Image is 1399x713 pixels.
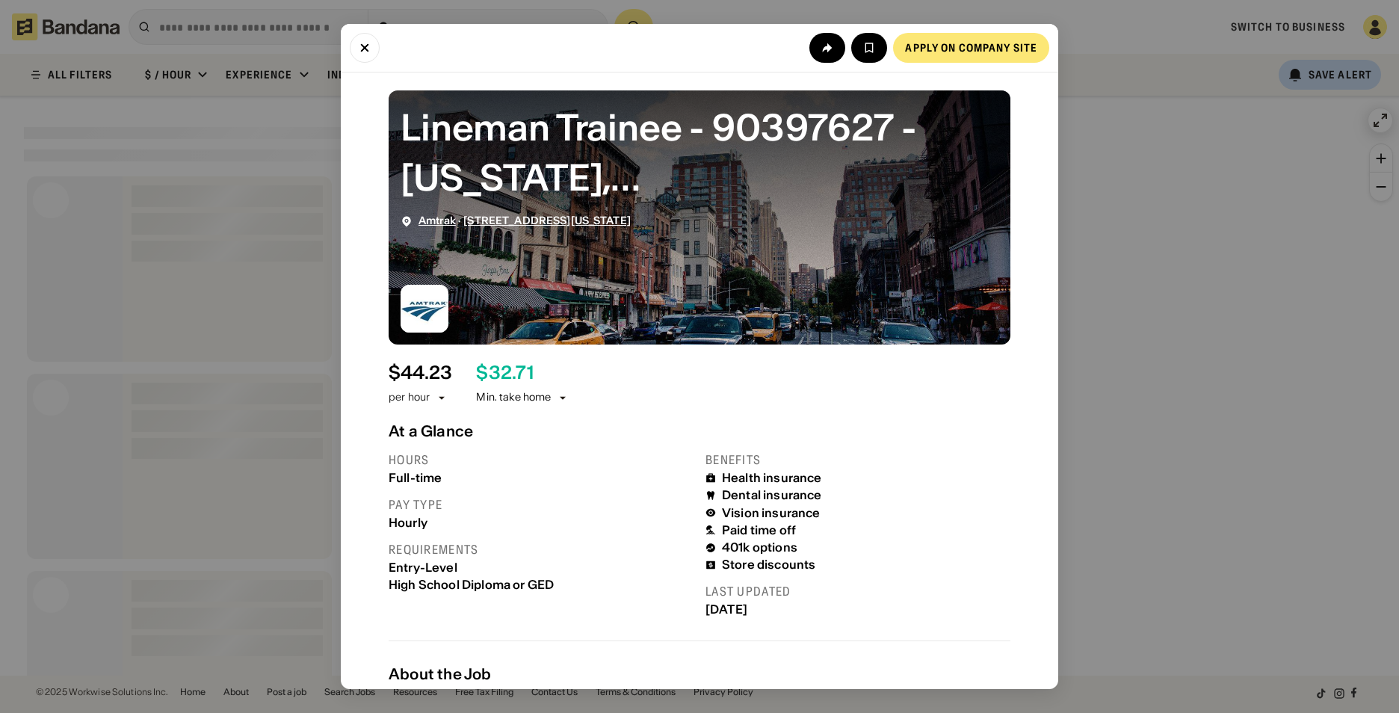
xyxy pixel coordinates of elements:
div: Hourly [389,516,694,530]
div: Lineman Trainee - 90397627 - New York, NY [401,102,998,203]
div: About the Job [389,665,1010,683]
div: Vision insurance [722,506,821,520]
div: Entry-Level [389,561,694,575]
div: 401k options [722,540,797,555]
div: Hours [389,452,694,468]
div: Pay type [389,497,694,513]
div: [DATE] [705,602,1010,617]
div: Store discounts [722,558,815,572]
a: [STREET_ADDRESS][US_STATE] [463,214,631,227]
div: Paid time off [722,523,796,537]
div: · [419,214,631,227]
div: At a Glance [389,422,1010,440]
div: per hour [389,390,430,405]
div: Health insurance [722,471,822,485]
div: Apply on company site [905,43,1037,53]
button: Close [350,33,380,63]
div: $ 44.23 [389,362,452,384]
a: Apply on company site [893,33,1049,63]
div: Min. take home [476,390,569,405]
div: Benefits [705,452,1010,468]
div: Full-time [389,471,694,485]
div: Dental insurance [722,488,822,502]
div: $ 32.71 [476,362,533,384]
div: Requirements [389,542,694,558]
a: Amtrak [419,214,456,227]
img: Amtrak logo [401,285,448,333]
div: High School Diploma or GED [389,578,694,592]
div: Last updated [705,584,1010,599]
